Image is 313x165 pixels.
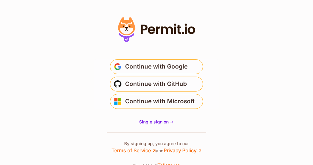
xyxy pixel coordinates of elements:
[110,77,203,91] button: Continue with GitHub
[111,147,156,154] a: Terms of Service ↗
[125,62,188,72] span: Continue with Google
[125,79,187,89] span: Continue with GitHub
[125,96,195,106] span: Continue with Microsoft
[110,59,203,74] button: Continue with Google
[110,94,203,109] button: Continue with Microsoft
[111,140,202,154] p: By signing up, you agree to our and
[164,147,202,154] a: Privacy Policy ↗
[139,119,174,125] a: Single sign on ->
